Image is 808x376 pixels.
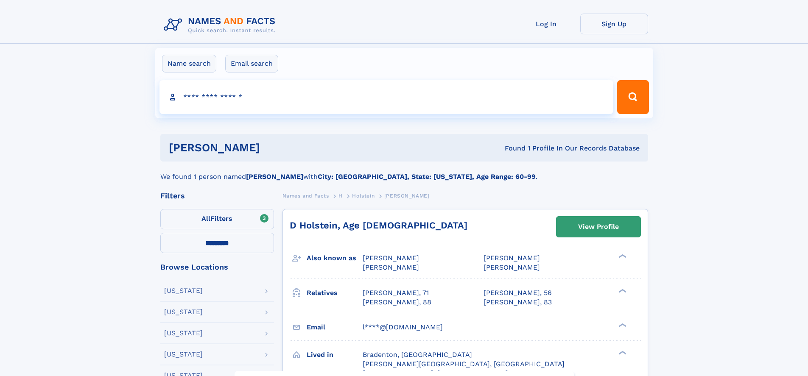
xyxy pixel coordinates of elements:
[307,286,363,300] h3: Relatives
[164,351,203,358] div: [US_STATE]
[578,217,619,237] div: View Profile
[160,263,274,271] div: Browse Locations
[225,55,278,72] label: Email search
[617,350,627,355] div: ❯
[307,251,363,265] h3: Also known as
[160,192,274,200] div: Filters
[363,288,429,298] a: [PERSON_NAME], 71
[162,55,216,72] label: Name search
[169,142,383,153] h1: [PERSON_NAME]
[512,14,580,34] a: Log In
[159,80,614,114] input: search input
[363,360,565,368] span: [PERSON_NAME][GEOGRAPHIC_DATA], [GEOGRAPHIC_DATA]
[617,80,649,114] button: Search Button
[484,298,552,307] a: [PERSON_NAME], 83
[617,288,627,293] div: ❯
[201,214,210,223] span: All
[363,298,431,307] a: [PERSON_NAME], 88
[290,220,467,231] a: D Holstein, Age [DEMOGRAPHIC_DATA]
[164,287,203,294] div: [US_STATE]
[384,193,430,199] span: [PERSON_NAME]
[282,190,329,201] a: Names and Facts
[382,144,640,153] div: Found 1 Profile In Our Records Database
[338,193,343,199] span: H
[246,173,303,181] b: [PERSON_NAME]
[160,14,282,36] img: Logo Names and Facts
[617,253,627,259] div: ❯
[164,309,203,315] div: [US_STATE]
[352,193,375,199] span: Holstein
[338,190,343,201] a: H
[164,330,203,337] div: [US_STATE]
[556,217,640,237] a: View Profile
[307,348,363,362] h3: Lived in
[160,162,648,182] div: We found 1 person named with .
[307,320,363,334] h3: Email
[484,288,552,298] a: [PERSON_NAME], 56
[363,351,472,359] span: Bradenton, [GEOGRAPHIC_DATA]
[318,173,536,181] b: City: [GEOGRAPHIC_DATA], State: [US_STATE], Age Range: 60-99
[617,322,627,328] div: ❯
[484,263,540,271] span: [PERSON_NAME]
[352,190,375,201] a: Holstein
[363,263,419,271] span: [PERSON_NAME]
[580,14,648,34] a: Sign Up
[363,254,419,262] span: [PERSON_NAME]
[160,209,274,229] label: Filters
[484,254,540,262] span: [PERSON_NAME]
